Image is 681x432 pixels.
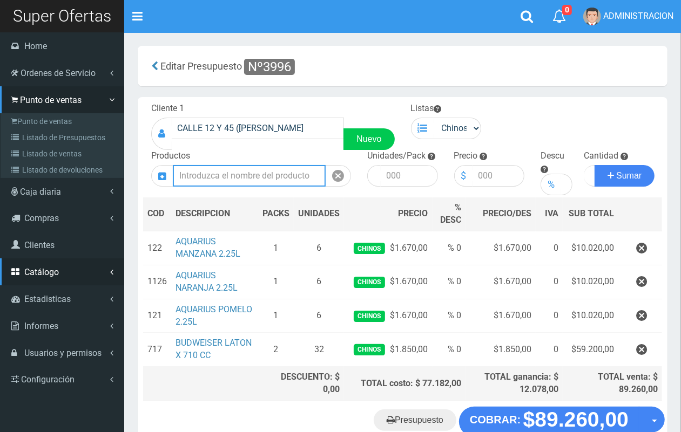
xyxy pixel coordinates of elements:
[160,60,242,72] span: Editar Presupuesto
[563,231,618,265] td: $10.020,00
[294,299,344,333] td: 6
[545,208,558,218] span: IVA
[354,277,385,288] span: Chinos
[3,146,124,162] a: Listado de ventas
[172,118,344,139] input: Consumidor Final
[24,240,55,250] span: Clientes
[563,299,618,333] td: $10.020,00
[541,174,561,195] div: %
[562,5,572,15] span: 0
[343,128,394,150] a: Nuevo
[344,231,432,265] td: $1.670,00
[536,299,563,333] td: 0
[13,6,111,25] span: Super Ofertas
[294,231,344,265] td: 6
[24,267,59,277] span: Catálogo
[143,299,171,333] td: 121
[595,165,655,187] button: Sumar
[466,333,536,367] td: $1.850,00
[294,197,344,231] th: UNIDADES
[584,150,618,162] label: Cantidad
[258,265,294,299] td: 1
[21,68,96,78] span: Ordenes de Servicio
[258,299,294,333] td: 1
[20,95,82,105] span: Punto de ventas
[176,270,238,293] a: AQUARIUS NARANJA 2.25L
[176,304,252,327] a: AQUARIUS POMELO 2.25L
[411,102,442,115] label: Listas
[466,299,536,333] td: $1.670,00
[563,333,618,367] td: $59.200,00
[20,187,61,197] span: Caja diaria
[176,236,240,259] a: AQUARIUS MANZANA 2.25L
[262,371,340,396] div: DESCUENTO: $ 0,00
[24,213,59,223] span: Compras
[354,311,385,322] span: Chinos
[258,197,294,231] th: PACKS
[348,378,461,390] div: TOTAL costo: $ 77.182,00
[536,333,563,367] td: 0
[24,348,102,358] span: Usuarios y permisos
[151,150,190,162] label: Productos
[470,414,521,426] strong: COBRAR:
[258,333,294,367] td: 2
[143,333,171,367] td: 717
[354,243,385,254] span: Chinos
[367,150,426,162] label: Unidades/Pack
[567,371,658,396] div: TOTAL venta: $ 89.260,00
[616,171,642,180] span: Sumar
[344,333,432,367] td: $1.850,00
[466,231,536,265] td: $1.670,00
[433,265,466,299] td: % 0
[3,162,124,178] a: Listado de devoluciones
[523,408,629,431] strong: $89.260,00
[433,299,466,333] td: % 0
[151,102,184,115] label: Cliente 1
[536,265,563,299] td: 0
[344,265,432,299] td: $1.670,00
[171,197,258,231] th: DES
[374,409,456,431] a: Presupuesto
[454,150,478,162] label: Precio
[173,165,326,187] input: Introduzca el nombre del producto
[569,208,614,220] span: SUB TOTAL
[258,231,294,265] td: 1
[3,129,124,146] a: Listado de Presupuestos
[440,202,461,225] span: % DESC
[24,294,71,304] span: Estadisticas
[191,208,230,218] span: CRIPCION
[143,265,171,299] td: 1126
[536,231,563,265] td: 0
[3,113,124,129] a: Punto de ventas
[470,371,558,396] div: TOTAL ganancia: $ 12.078,00
[483,208,531,218] span: PRECIO/DES
[561,174,572,195] input: 000
[473,165,524,187] input: 000
[563,265,618,299] td: $10.020,00
[294,333,344,367] td: 32
[433,231,466,265] td: % 0
[583,8,601,25] img: User Image
[21,374,75,385] span: Configuración
[176,338,252,360] a: BUDWEISER LATON X 710 CC
[466,265,536,299] td: $1.670,00
[603,11,673,21] span: ADMINISTRACION
[354,344,385,355] span: Chinos
[294,265,344,299] td: 6
[143,231,171,265] td: 122
[584,165,595,187] input: Cantidad
[541,150,564,162] label: Descu
[454,165,473,187] div: $
[143,197,171,231] th: COD
[244,59,295,75] span: Nº3996
[399,208,428,220] span: PRECIO
[433,333,466,367] td: % 0
[344,299,432,333] td: $1.670,00
[24,321,58,331] span: Informes
[381,165,437,187] input: 000
[24,41,47,51] span: Home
